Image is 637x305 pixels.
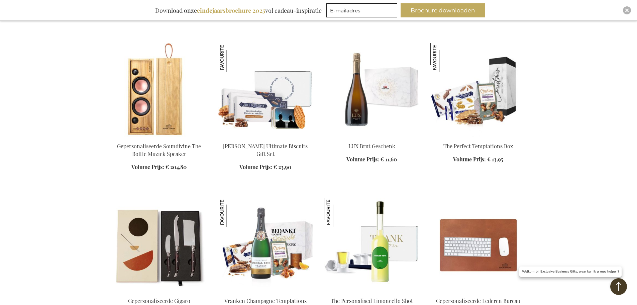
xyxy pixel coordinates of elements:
[430,134,526,141] a: The Perfect Temptations Box The Perfect Temptations Box
[218,198,246,227] img: Vranken Champagne Temptations Set
[430,43,459,72] img: The Perfect Temptations Box
[625,8,629,12] img: Close
[218,43,246,72] img: Jules Destrooper Ultimate Biscuits Gift Set
[324,134,420,141] a: Lux Sparkling Wine
[152,3,325,17] div: Download onze vol cadeau-inspiratie
[218,289,313,295] a: Vranken Champagne Temptations Set Vranken Champagne Temptations Set
[111,134,207,141] a: Personalised Soundivine The Bottle Music Speaker
[346,156,397,163] a: Volume Prijs: € 11,60
[239,163,272,170] span: Volume Prijs:
[111,289,207,295] a: Personalised Gigaro Cheese Knives
[453,156,486,163] span: Volume Prijs:
[111,198,207,292] img: Personalised Gigaro Cheese Knives
[381,156,397,163] span: € 11,60
[218,43,313,137] img: Jules Destrooper Ultimate Biscuits Gift Set
[197,6,265,14] b: eindejaarsbrochure 2025
[324,198,420,292] img: The Personalised Limoncello Shot Set
[117,143,201,157] a: Gepersonaliseerde Soundivine The Bottle Muziek Speaker
[326,3,397,17] input: E-mailadres
[430,198,526,292] img: Personalised Leather Desk Pad - Cognac
[324,43,420,137] img: Lux Sparkling Wine
[487,156,503,163] span: € 13,95
[348,143,395,150] a: LUX Brut Geschenk
[443,143,513,150] a: The Perfect Temptations Box
[346,156,379,163] span: Volume Prijs:
[453,156,503,163] a: Volume Prijs: € 13,95
[131,163,164,170] span: Volume Prijs:
[131,163,187,171] a: Volume Prijs: € 204,80
[111,43,207,137] img: Personalised Soundivine The Bottle Music Speaker
[223,143,308,157] a: [PERSON_NAME] Ultimate Biscuits Gift Set
[166,163,187,170] span: € 204,80
[218,198,313,292] img: Vranken Champagne Temptations Set
[430,289,526,295] a: Personalised Leather Desk Pad - Cognac
[218,134,313,141] a: Jules Destrooper Ultimate Biscuits Gift Set Jules Destrooper Ultimate Biscuits Gift Set
[430,43,526,137] img: The Perfect Temptations Box
[239,163,291,171] a: Volume Prijs: € 23,90
[623,6,631,14] div: Close
[324,198,353,227] img: The Personalised Limoncello Shot Set
[326,3,399,19] form: marketing offers and promotions
[274,163,291,170] span: € 23,90
[324,289,420,295] a: The Personalised Limoncello Shot Set The Personalised Limoncello Shot Set
[401,3,485,17] button: Brochure downloaden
